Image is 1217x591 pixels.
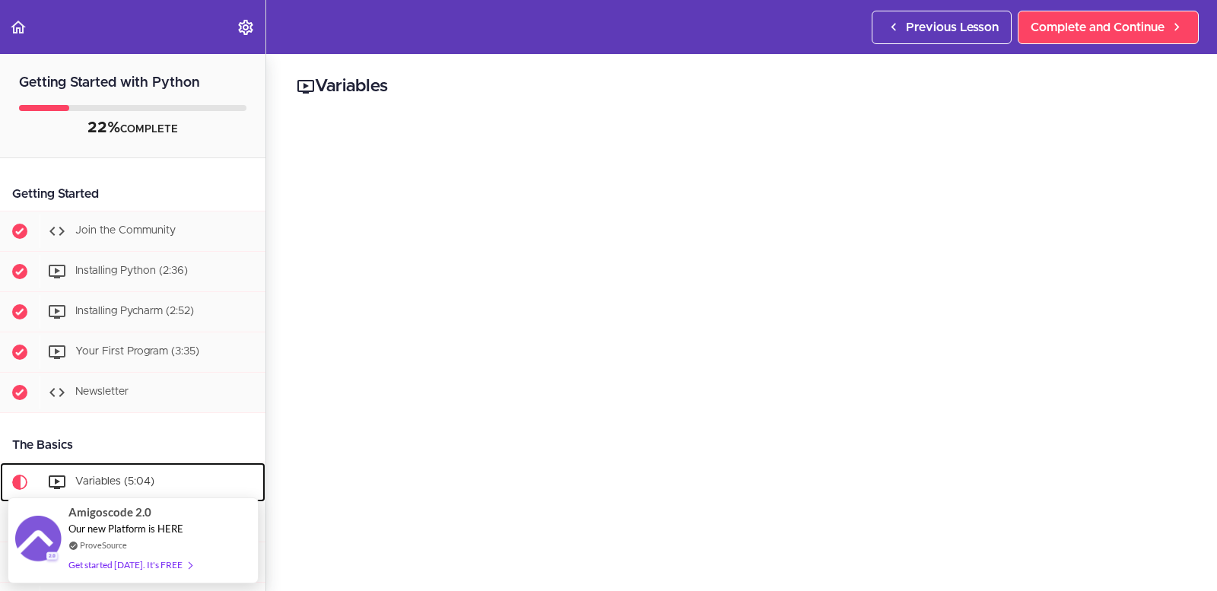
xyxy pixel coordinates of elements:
svg: Back to course curriculum [9,18,27,37]
a: ProveSource [80,539,127,551]
span: 22% [87,120,120,135]
span: Your First Program (3:35) [75,346,199,357]
a: Complete and Continue [1018,11,1199,44]
span: Our new Platform is HERE [68,523,183,535]
span: Amigoscode 2.0 [68,504,151,521]
img: provesource social proof notification image [15,516,61,565]
div: Get started [DATE]. It's FREE [68,556,192,574]
span: Variables (5:04) [75,476,154,487]
h2: Variables [297,74,1187,100]
span: Join the Community [75,225,176,236]
span: Newsletter [75,386,129,397]
span: Previous Lesson [906,18,999,37]
div: COMPLETE [19,119,246,138]
a: Previous Lesson [872,11,1012,44]
span: Complete and Continue [1031,18,1165,37]
span: Installing Pycharm (2:52) [75,306,194,316]
svg: Settings Menu [237,18,255,37]
span: Installing Python (2:36) [75,265,188,276]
